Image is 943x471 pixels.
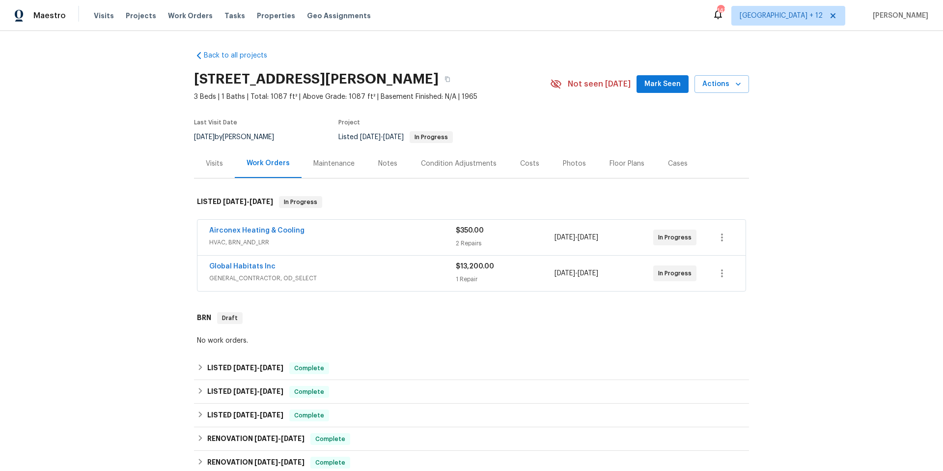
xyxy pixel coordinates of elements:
[740,11,823,21] span: [GEOGRAPHIC_DATA] + 12
[555,270,575,277] span: [DATE]
[209,263,276,270] a: Global Habitats Inc
[218,313,242,323] span: Draft
[126,11,156,21] span: Projects
[311,458,349,468] span: Complete
[702,78,741,90] span: Actions
[197,312,211,324] h6: BRN
[233,412,257,418] span: [DATE]
[257,11,295,21] span: Properties
[207,457,305,469] h6: RENOVATION
[578,234,598,241] span: [DATE]
[378,159,397,169] div: Notes
[233,412,283,418] span: -
[233,388,257,395] span: [DATE]
[307,11,371,21] span: Geo Assignments
[338,134,453,141] span: Listed
[311,434,349,444] span: Complete
[260,364,283,371] span: [DATE]
[260,412,283,418] span: [DATE]
[717,6,724,16] div: 143
[456,274,555,284] div: 1 Repair
[456,263,494,270] span: $13,200.00
[194,92,550,102] span: 3 Beds | 1 Baths | Total: 1087 ft² | Above Grade: 1087 ft² | Basement Finished: N/A | 1965
[223,198,247,205] span: [DATE]
[610,159,644,169] div: Floor Plans
[668,159,688,169] div: Cases
[207,386,283,398] h6: LISTED
[520,159,539,169] div: Costs
[233,388,283,395] span: -
[194,119,237,125] span: Last Visit Date
[313,159,355,169] div: Maintenance
[563,159,586,169] div: Photos
[194,186,749,218] div: LISTED [DATE]-[DATE]In Progress
[194,356,749,380] div: LISTED [DATE]-[DATE]Complete
[207,433,305,445] h6: RENOVATION
[194,134,215,141] span: [DATE]
[254,435,278,442] span: [DATE]
[224,12,245,19] span: Tasks
[456,227,484,234] span: $350.00
[33,11,66,21] span: Maestro
[194,74,439,84] h2: [STREET_ADDRESS][PERSON_NAME]
[168,11,213,21] span: Work Orders
[360,134,404,141] span: -
[439,70,456,88] button: Copy Address
[281,459,305,466] span: [DATE]
[456,238,555,248] div: 2 Repairs
[209,273,456,283] span: GENERAL_CONTRACTOR, OD_SELECT
[194,380,749,404] div: LISTED [DATE]-[DATE]Complete
[223,198,273,205] span: -
[250,198,273,205] span: [DATE]
[247,158,290,168] div: Work Orders
[260,388,283,395] span: [DATE]
[233,364,283,371] span: -
[254,459,305,466] span: -
[290,387,328,397] span: Complete
[637,75,689,93] button: Mark Seen
[555,233,598,242] span: -
[207,410,283,421] h6: LISTED
[658,268,695,278] span: In Progress
[194,302,749,334] div: BRN Draft
[254,435,305,442] span: -
[197,336,746,346] div: No work orders.
[338,119,360,125] span: Project
[694,75,749,93] button: Actions
[290,411,328,420] span: Complete
[869,11,928,21] span: [PERSON_NAME]
[209,237,456,247] span: HVAC, BRN_AND_LRR
[94,11,114,21] span: Visits
[254,459,278,466] span: [DATE]
[206,159,223,169] div: Visits
[194,427,749,451] div: RENOVATION [DATE]-[DATE]Complete
[578,270,598,277] span: [DATE]
[209,227,305,234] a: Airconex Heating & Cooling
[197,196,273,208] h6: LISTED
[421,159,497,169] div: Condition Adjustments
[658,233,695,242] span: In Progress
[207,362,283,374] h6: LISTED
[383,134,404,141] span: [DATE]
[555,268,598,278] span: -
[194,51,288,60] a: Back to all projects
[411,134,452,140] span: In Progress
[644,78,681,90] span: Mark Seen
[555,234,575,241] span: [DATE]
[568,79,631,89] span: Not seen [DATE]
[290,363,328,373] span: Complete
[280,197,321,207] span: In Progress
[360,134,381,141] span: [DATE]
[233,364,257,371] span: [DATE]
[194,131,286,143] div: by [PERSON_NAME]
[194,404,749,427] div: LISTED [DATE]-[DATE]Complete
[281,435,305,442] span: [DATE]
